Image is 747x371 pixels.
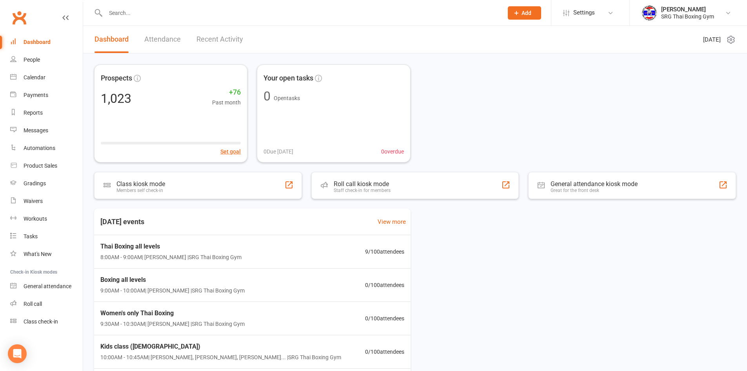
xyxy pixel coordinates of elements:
[10,192,83,210] a: Waivers
[24,301,42,307] div: Roll call
[334,188,391,193] div: Staff check-in for members
[95,26,129,53] a: Dashboard
[100,353,341,362] span: 10:00AM - 10:45AM | [PERSON_NAME], [PERSON_NAME], [PERSON_NAME]... | SRG Thai Boxing Gym
[10,86,83,104] a: Payments
[10,175,83,192] a: Gradings
[24,74,45,80] div: Calendar
[100,308,245,318] span: Women's only Thai Boxing
[24,233,38,239] div: Tasks
[116,188,165,193] div: Members self check-in
[212,98,241,107] span: Past month
[220,147,241,156] button: Set goal
[264,90,271,102] div: 0
[24,127,48,133] div: Messages
[10,295,83,313] a: Roll call
[100,320,245,328] span: 9:30AM - 10:30AM | [PERSON_NAME] | SRG Thai Boxing Gym
[24,92,48,98] div: Payments
[144,26,181,53] a: Attendance
[365,314,404,323] span: 0 / 100 attendees
[661,13,714,20] div: SRG Thai Boxing Gym
[381,147,404,156] span: 0 overdue
[24,318,58,325] div: Class check-in
[10,313,83,331] a: Class kiosk mode
[334,180,391,188] div: Roll call kiosk mode
[100,342,341,352] span: Kids class ([DEMOGRAPHIC_DATA])
[274,95,300,101] span: Open tasks
[642,5,657,21] img: thumb_image1718682644.png
[8,344,27,363] div: Open Intercom Messenger
[10,228,83,245] a: Tasks
[24,163,57,169] div: Product Sales
[101,92,131,105] div: 1,023
[378,217,406,227] a: View more
[94,215,151,229] h3: [DATE] events
[24,180,46,186] div: Gradings
[103,7,498,18] input: Search...
[703,35,721,44] span: [DATE]
[10,51,83,69] a: People
[508,6,541,20] button: Add
[212,87,241,98] span: +76
[100,241,242,252] span: Thai Boxing all levels
[573,4,595,22] span: Settings
[661,6,714,13] div: [PERSON_NAME]
[10,245,83,263] a: What's New
[24,283,71,289] div: General attendance
[101,73,132,84] span: Prospects
[100,286,245,295] span: 9:00AM - 10:00AM | [PERSON_NAME] | SRG Thai Boxing Gym
[24,39,51,45] div: Dashboard
[365,347,404,356] span: 0 / 100 attendees
[264,73,313,84] span: Your open tasks
[100,275,245,285] span: Boxing all levels
[10,278,83,295] a: General attendance kiosk mode
[365,247,404,256] span: 9 / 100 attendees
[10,69,83,86] a: Calendar
[551,188,638,193] div: Great for the front desk
[24,251,52,257] div: What's New
[10,157,83,175] a: Product Sales
[24,198,43,204] div: Waivers
[365,281,404,289] span: 0 / 100 attendees
[264,147,293,156] span: 0 Due [DATE]
[10,104,83,122] a: Reports
[24,145,55,151] div: Automations
[116,180,165,188] div: Class kiosk mode
[551,180,638,188] div: General attendance kiosk mode
[100,253,242,261] span: 8:00AM - 9:00AM | [PERSON_NAME] | SRG Thai Boxing Gym
[522,10,531,16] span: Add
[196,26,243,53] a: Recent Activity
[24,110,43,116] div: Reports
[10,139,83,157] a: Automations
[10,33,83,51] a: Dashboard
[24,216,47,222] div: Workouts
[10,122,83,139] a: Messages
[24,57,40,63] div: People
[9,8,29,27] a: Clubworx
[10,210,83,228] a: Workouts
